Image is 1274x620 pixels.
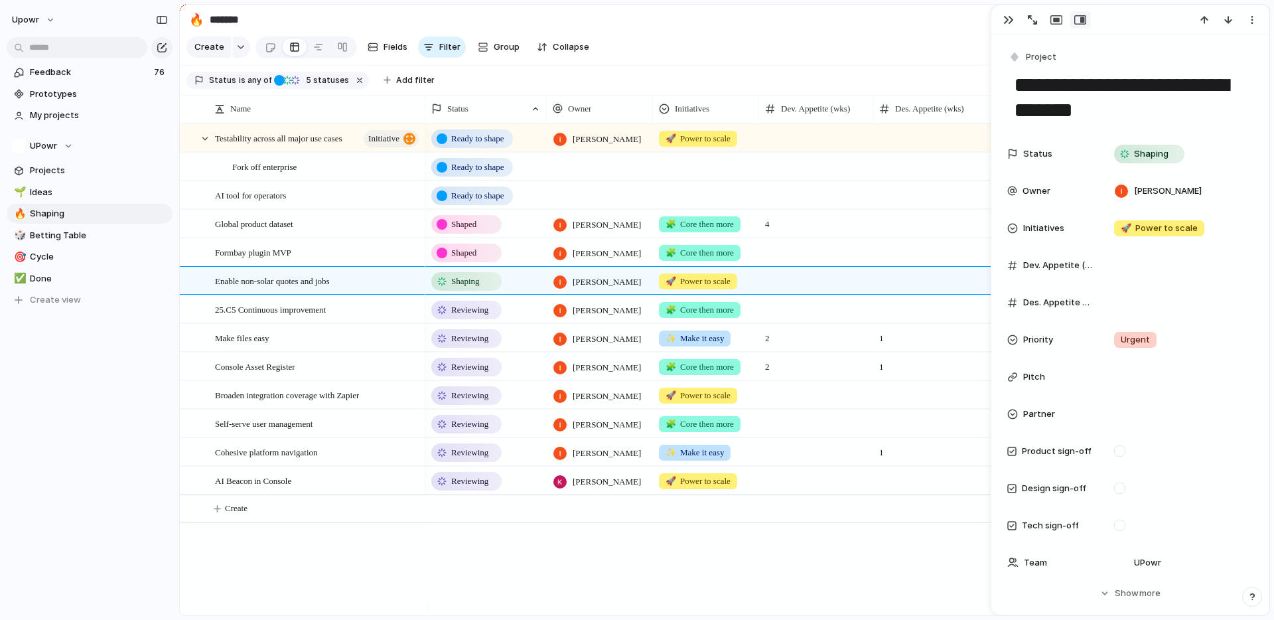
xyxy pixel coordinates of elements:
span: Core then more [666,246,734,260]
a: Prototypes [7,84,173,104]
span: Betting Table [30,229,168,242]
span: Des. Appetite (wks) [895,102,964,116]
span: Fields [384,40,407,54]
button: 🎲 [12,229,25,242]
span: Power to scale [666,132,731,145]
span: UPowr [1134,556,1161,570]
span: [PERSON_NAME] [573,333,641,346]
span: Create [225,502,248,515]
span: [PERSON_NAME] [1134,185,1202,198]
button: isany of [236,73,274,88]
span: Tech sign-off [1022,519,1079,532]
span: [PERSON_NAME] [573,133,641,146]
span: Show [1115,587,1139,600]
span: Dev. Appetite (wks) [781,102,850,116]
button: Create [186,37,231,58]
span: 🚀 [1121,222,1131,233]
span: Self-serve user management [215,416,313,431]
span: 5 [302,75,313,85]
span: Reviewing [451,332,488,345]
span: Dev. Appetite (wks) [1023,259,1092,272]
span: Group [494,40,520,54]
span: initiative [368,129,399,148]
div: 🎯 [14,250,23,265]
span: Ideas [30,186,168,199]
button: UPowr [7,136,173,156]
span: Status [447,102,468,116]
a: 🎲Betting Table [7,226,173,246]
span: Shaped [451,218,476,231]
span: AI Beacon in Console [215,473,291,488]
span: 🚀 [666,476,676,486]
span: 🚀 [666,390,676,400]
button: 🔥 [12,207,25,220]
span: AI tool for operators [215,187,286,202]
span: Global product dataset [215,216,293,231]
span: [PERSON_NAME] [573,247,641,260]
div: 🎯Cycle [7,247,173,267]
a: 🌱Ideas [7,183,173,202]
span: Owner [568,102,591,116]
span: any of [246,74,271,86]
span: Core then more [666,303,734,317]
a: My projects [7,106,173,125]
span: Project [1026,50,1056,64]
span: Shaping [30,207,168,220]
span: Collapse [553,40,589,54]
a: 🔥Shaping [7,204,173,224]
span: Projects [30,164,168,177]
button: Collapse [531,37,595,58]
span: Reviewing [451,389,488,402]
button: Fields [362,37,413,58]
span: [PERSON_NAME] [573,304,641,317]
span: Product sign-off [1022,445,1092,458]
button: 🌱 [12,186,25,199]
span: Reviewing [451,360,488,374]
span: Core then more [666,360,734,374]
span: Add filter [396,74,435,86]
span: Filter [439,40,460,54]
span: Power to scale [666,475,731,488]
button: Project [1006,48,1060,67]
button: Filter [418,37,466,58]
span: upowr [12,13,39,27]
span: 🧩 [666,419,676,429]
span: 2 [760,353,873,374]
span: 🧩 [666,219,676,229]
span: [PERSON_NAME] [573,275,641,289]
span: Ready to shape [451,161,504,174]
span: Owner [1023,185,1050,198]
span: Formbay plugin MVP [215,244,291,260]
span: Make it easy [666,332,724,345]
span: 1 [874,439,997,459]
span: Cycle [30,250,168,264]
span: 🚀 [666,276,676,286]
span: Create view [30,293,81,307]
span: 🧩 [666,305,676,315]
span: statuses [302,74,349,86]
span: Shaping [1134,147,1168,161]
span: [PERSON_NAME] [573,390,641,403]
button: 5 statuses [273,73,352,88]
span: Broaden integration coverage with Zapier [215,387,359,402]
span: Partner [1023,408,1055,421]
a: ✅Done [7,269,173,289]
button: ✅ [12,272,25,285]
span: Core then more [666,218,734,231]
span: Core then more [666,418,734,431]
span: Done [30,272,168,285]
span: Design sign-off [1022,482,1086,495]
span: Reviewing [451,418,488,431]
span: 25.C5 Continuous improvement [215,301,326,317]
span: Feedback [30,66,150,79]
span: Create [194,40,224,54]
span: is [239,74,246,86]
button: Group [471,37,526,58]
span: Testability across all major use cases [215,130,342,145]
span: Fork off enterprise [232,159,297,174]
span: 1 [874,325,997,345]
span: [PERSON_NAME] [573,447,641,460]
span: Prototypes [30,88,168,101]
